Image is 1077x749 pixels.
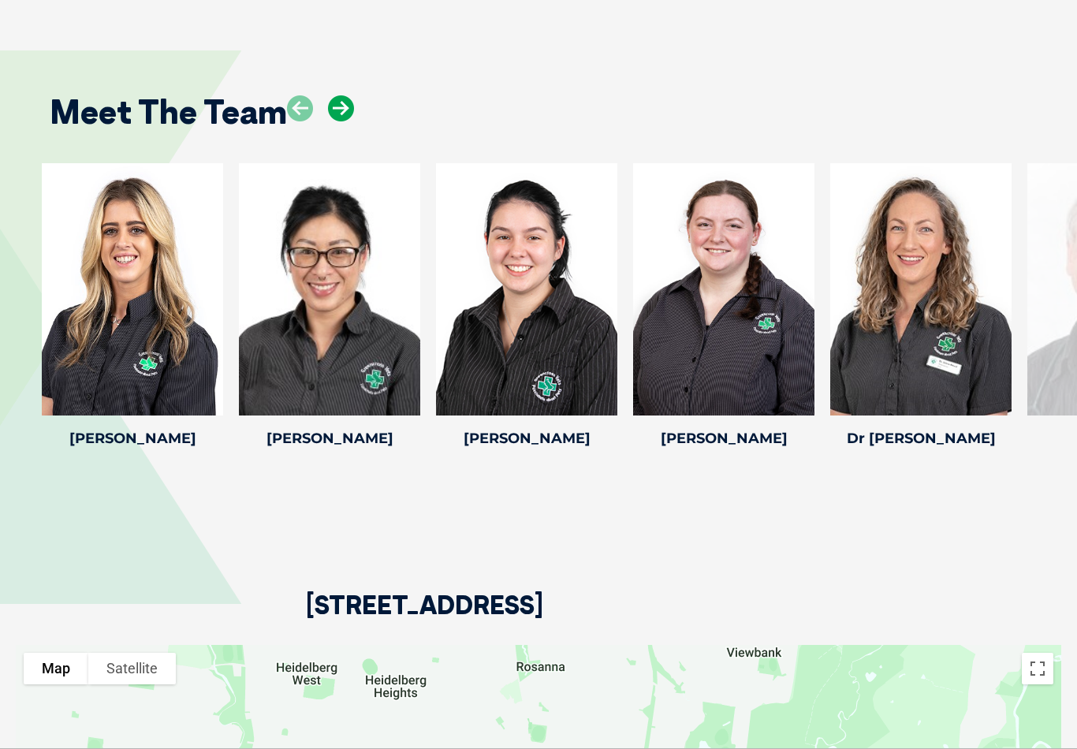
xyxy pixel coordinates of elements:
[239,431,420,445] h4: [PERSON_NAME]
[1022,653,1053,684] button: Toggle fullscreen view
[42,431,223,445] h4: [PERSON_NAME]
[50,95,287,129] h2: Meet The Team
[306,592,543,645] h2: [STREET_ADDRESS]
[436,431,617,445] h4: [PERSON_NAME]
[24,653,88,684] button: Show street map
[633,431,814,445] h4: [PERSON_NAME]
[88,653,176,684] button: Show satellite imagery
[830,431,1012,445] h4: Dr [PERSON_NAME]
